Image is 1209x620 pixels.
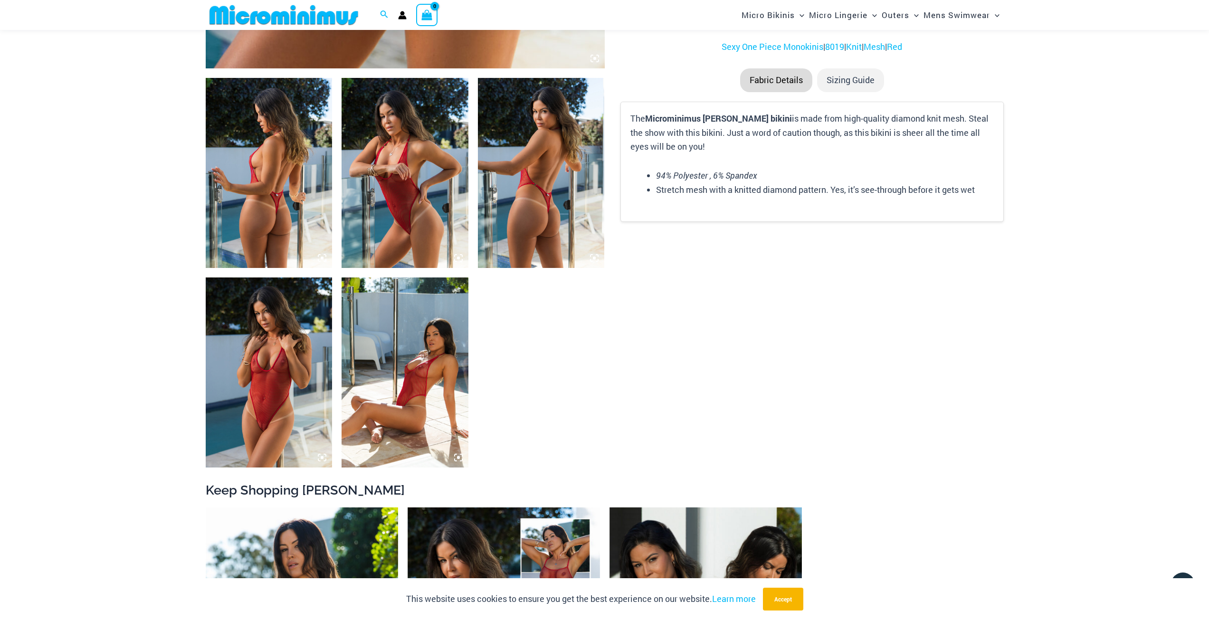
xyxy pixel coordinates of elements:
img: Summer Storm Red 8019 One Piece [342,277,468,467]
a: Red [887,41,902,52]
span: Menu Toggle [990,3,1000,27]
a: Mesh [864,41,885,52]
li: Sizing Guide [817,68,884,92]
li: Stretch mesh with a knitted diamond pattern. Yes, it’s see-through before it gets wet [656,183,993,197]
a: Micro LingerieMenu ToggleMenu Toggle [807,3,879,27]
span: Micro Bikinis [742,3,795,27]
a: Learn more [712,593,756,604]
a: OutersMenu ToggleMenu Toggle [879,3,921,27]
h2: Keep Shopping [PERSON_NAME] [206,482,1004,498]
img: Summer Storm Red 8019 One Piece [206,277,333,467]
a: 8019 [825,41,844,52]
span: Menu Toggle [867,3,877,27]
p: The is made from high-quality diamond knit mesh. Steal the show with this bikini. Just a word of ... [630,112,993,154]
a: View Shopping Cart, empty [416,4,438,26]
img: Summer Storm Red 8019 One Piece [478,78,605,268]
span: Menu Toggle [795,3,804,27]
a: Mens SwimwearMenu ToggleMenu Toggle [921,3,1002,27]
img: MM SHOP LOGO FLAT [206,4,362,26]
em: 94% Polyester , 6% Spandex [656,170,757,181]
a: Micro BikinisMenu ToggleMenu Toggle [739,3,807,27]
button: Accept [763,588,803,610]
b: Microminimus [PERSON_NAME] bikini [645,113,792,124]
span: Micro Lingerie [809,3,867,27]
span: Mens Swimwear [923,3,990,27]
img: Summer Storm Red 8019 One Piece [206,78,333,268]
a: Search icon link [380,9,389,21]
a: Knit [846,41,862,52]
a: Sexy One Piece Monokinis [722,41,823,52]
span: Outers [882,3,909,27]
img: Summer Storm Red 8019 One Piece [342,78,468,268]
nav: Site Navigation [738,1,1004,29]
p: | | | | [620,40,1003,54]
p: This website uses cookies to ensure you get the best experience on our website. [406,592,756,606]
li: Fabric Details [740,68,812,92]
span: Menu Toggle [909,3,919,27]
a: Account icon link [398,11,407,19]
